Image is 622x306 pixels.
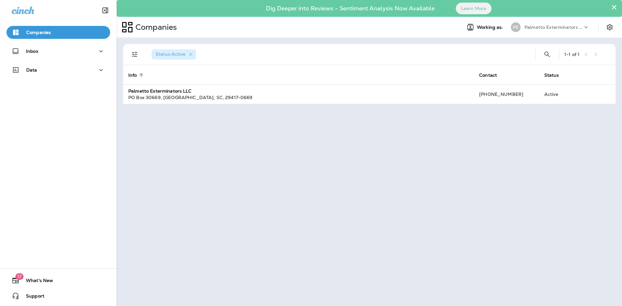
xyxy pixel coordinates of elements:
span: Support [19,293,44,301]
button: Data [6,63,110,76]
button: Companies [6,26,110,39]
span: Contact [479,72,505,78]
span: Info [128,73,137,78]
div: PE [511,22,521,32]
button: Inbox [6,45,110,58]
button: 17What's New [6,274,110,287]
span: What's New [19,278,53,286]
p: Companies [26,30,51,35]
p: Data [26,67,37,73]
button: Search Companies [541,48,554,61]
span: Status [544,73,559,78]
td: Active [539,85,581,104]
p: Companies [133,22,177,32]
button: Learn More [456,3,491,14]
p: Palmetto Exterminators LLC [524,25,583,30]
span: Contact [479,73,497,78]
div: PO Box 30669 , [GEOGRAPHIC_DATA] , SC , 29417-0669 [128,94,469,101]
button: Close [611,2,617,12]
p: Dig Deeper into Reviews - Sentiment Analysis Now Available [247,7,454,9]
div: Status:Active [152,49,196,60]
span: Status [544,72,568,78]
button: Support [6,289,110,302]
p: Inbox [26,49,38,54]
td: [PHONE_NUMBER] [474,85,539,104]
button: Filters [128,48,141,61]
strong: Palmetto Exterminators LLC [128,88,192,94]
span: Status : Active [155,51,185,57]
span: 17 [15,273,23,280]
span: Info [128,72,145,78]
span: Working as: [477,25,504,30]
button: Collapse Sidebar [96,4,114,17]
div: 1 - 1 of 1 [564,52,580,57]
button: Settings [604,21,616,33]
